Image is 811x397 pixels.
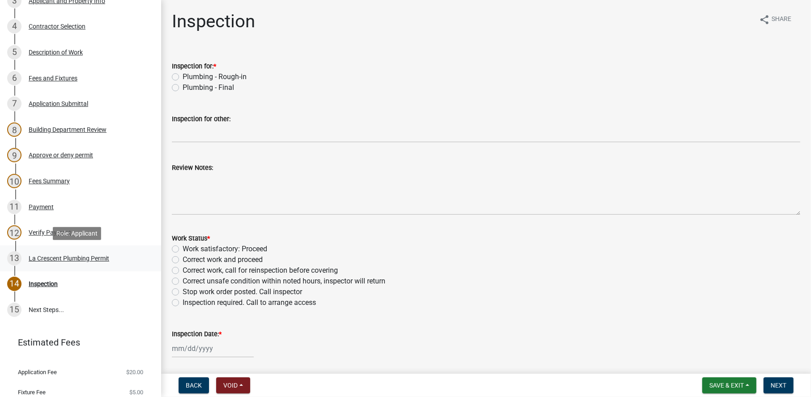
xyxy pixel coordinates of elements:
[7,251,21,266] div: 13
[7,148,21,162] div: 9
[172,331,222,338] label: Inspection Date:
[172,63,216,70] label: Inspection for:
[29,255,109,262] div: La Crescent Plumbing Permit
[172,11,255,32] h1: Inspection
[29,75,77,81] div: Fees and Fixtures
[172,165,213,171] label: Review Notes:
[702,377,756,393] button: Save & Exit
[223,382,238,389] span: Void
[172,339,254,358] input: mm/dd/yyyy
[772,14,791,25] span: Share
[126,369,143,375] span: $20.00
[183,297,316,308] label: Inspection required. Call to arrange access
[7,334,147,351] a: Estimated Fees
[7,45,21,59] div: 5
[7,225,21,240] div: 12
[129,389,143,395] span: $5.00
[172,236,210,242] label: Work Status
[53,227,101,240] div: Role: Applicant
[752,11,798,28] button: shareShare
[179,377,209,393] button: Back
[183,82,234,93] label: Plumbing - Final
[7,19,21,34] div: 4
[172,116,230,122] label: Inspection for other:
[29,49,83,55] div: Description of Work
[29,281,58,287] div: Inspection
[759,14,770,25] i: share
[7,174,21,188] div: 10
[7,200,21,214] div: 11
[7,97,21,111] div: 7
[29,229,71,236] div: Verify Payment
[7,303,21,317] div: 15
[183,254,263,265] label: Correct work and proceed
[771,382,786,389] span: Next
[183,265,338,276] label: Correct work, call for reinspection before covering
[18,389,46,395] span: Fixture Fee
[183,276,385,287] label: Correct unsafe condition within noted hours, inspector will return
[183,72,247,82] label: Plumbing - Rough-in
[29,178,70,184] div: Fees Summary
[764,377,794,393] button: Next
[709,382,744,389] span: Save & Exit
[7,122,21,137] div: 8
[216,377,250,393] button: Void
[29,23,85,30] div: Contractor Selection
[183,244,267,254] label: Work satisfactory: Proceed
[29,152,93,158] div: Approve or deny permit
[29,127,107,133] div: Building Department Review
[29,204,54,210] div: Payment
[7,71,21,85] div: 6
[7,277,21,291] div: 14
[18,369,57,375] span: Application Fee
[186,382,202,389] span: Back
[29,101,88,107] div: Application Submittal
[183,287,302,297] label: Stop work order posted. Call inspector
